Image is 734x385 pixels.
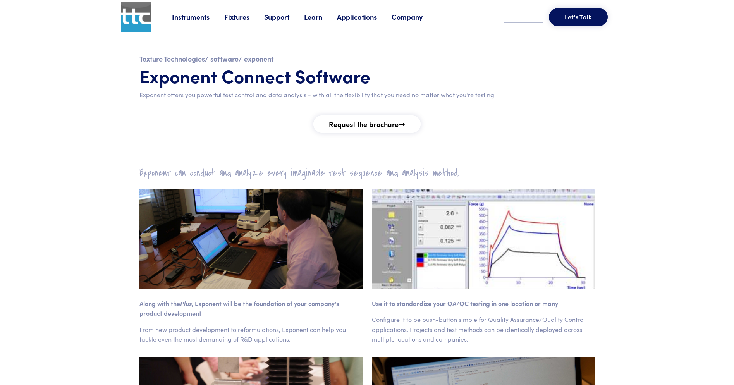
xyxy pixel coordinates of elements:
[172,12,224,22] a: Instruments
[135,167,600,179] h2: Exponent can conduct and analyze every imaginable test sequence and analysis method.
[121,2,151,32] img: ttc_logo_1x1_v1.0.png
[210,54,242,64] h6: /
[139,299,363,318] p: Along with the , Exponent will be the foundation of your company's product development
[392,12,437,22] a: Company
[313,115,420,133] a: Request the brochure
[372,299,595,309] p: Use it to standardize your QA/QC testing in one location or many
[139,90,595,100] p: Exponent offers you powerful test control and data analysis - with all the flexibility that you n...
[549,8,608,26] button: Let's Talk
[372,315,595,344] p: Configure it to be push-button simple for Quality Assurance/Quality Control applications. Project...
[337,12,392,22] a: Applications
[244,54,273,64] a: exponent
[180,299,192,308] span: Plus
[139,325,363,344] p: From new product development to reformulations, Exponent can help you tackle even the most demand...
[139,65,595,87] h1: Exponent Connect Software
[304,12,337,22] a: Learn
[210,54,239,64] a: software
[139,54,205,64] a: Texture Technologies
[224,12,264,22] a: Fixtures
[139,54,208,64] h6: /
[264,12,304,22] a: Support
